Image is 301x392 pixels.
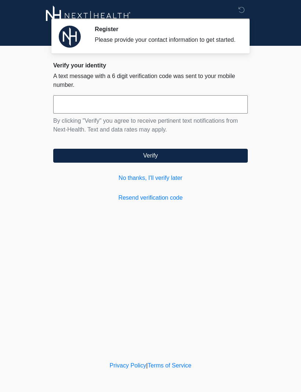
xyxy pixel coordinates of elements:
img: Agent Avatar [59,26,81,48]
a: | [146,362,148,369]
a: Privacy Policy [110,362,146,369]
a: No thanks, I'll verify later [53,174,248,182]
a: Resend verification code [53,193,248,202]
img: Next-Health Logo [46,5,131,26]
h2: Verify your identity [53,62,248,69]
div: Please provide your contact information to get started. [95,36,237,44]
p: By clicking "Verify" you agree to receive pertinent text notifications from Next-Health. Text and... [53,117,248,134]
button: Verify [53,149,248,163]
a: Terms of Service [148,362,191,369]
p: A text message with a 6 digit verification code was sent to your mobile number. [53,72,248,89]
